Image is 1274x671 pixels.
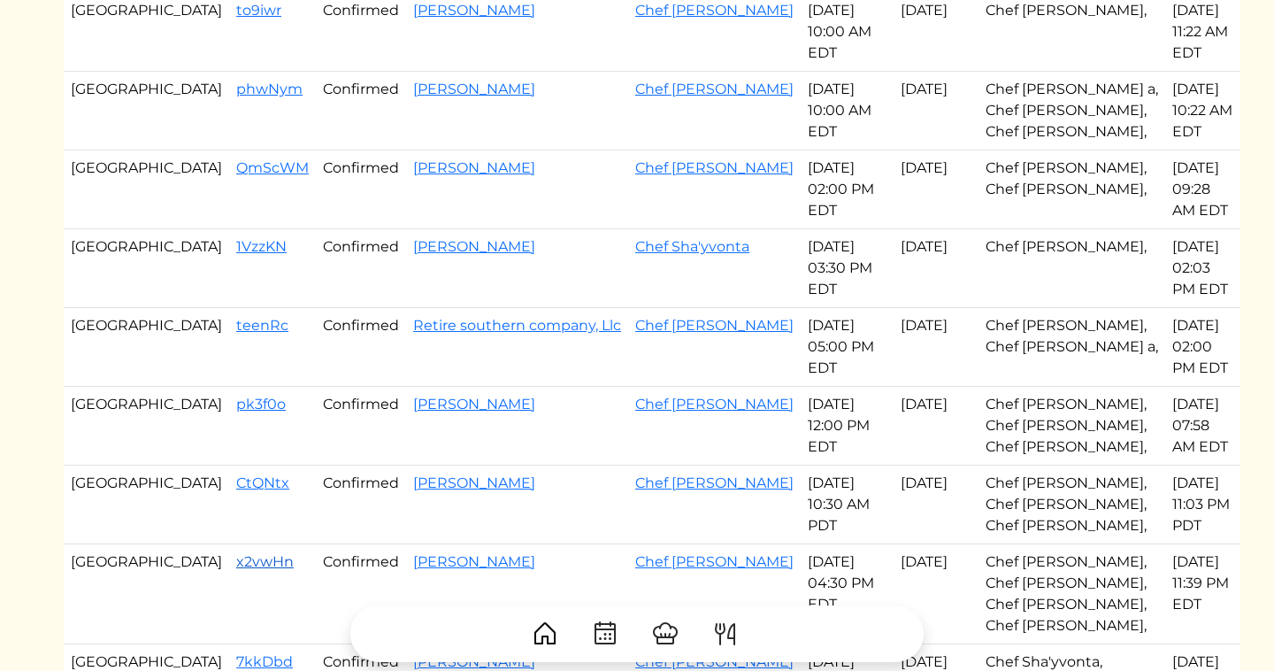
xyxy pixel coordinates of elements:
a: phwNym [236,81,303,97]
td: [GEOGRAPHIC_DATA] [64,387,229,466]
a: Chef [PERSON_NAME] [635,474,794,491]
a: [PERSON_NAME] [413,238,535,255]
a: x2vwHn [236,553,294,570]
td: [GEOGRAPHIC_DATA] [64,308,229,387]
td: [DATE] 02:00 PM EDT [1165,308,1240,387]
td: [DATE] 12:00 PM EDT [801,387,894,466]
a: teenRc [236,317,288,334]
td: [GEOGRAPHIC_DATA] [64,150,229,229]
td: Chef [PERSON_NAME], [979,229,1165,308]
td: [GEOGRAPHIC_DATA] [64,72,229,150]
td: Chef [PERSON_NAME], Chef [PERSON_NAME], Chef [PERSON_NAME], [979,466,1165,544]
img: ForkKnife-55491504ffdb50bab0c1e09e7649658475375261d09fd45db06cec23bce548bf.svg [711,620,740,648]
td: Chef [PERSON_NAME] a, Chef [PERSON_NAME], Chef [PERSON_NAME], [979,72,1165,150]
td: [DATE] [894,229,979,308]
td: Chef [PERSON_NAME], Chef [PERSON_NAME] a, [979,308,1165,387]
a: Chef [PERSON_NAME] [635,317,794,334]
a: Chef [PERSON_NAME] [635,81,794,97]
img: CalendarDots-5bcf9d9080389f2a281d69619e1c85352834be518fbc73d9501aef674afc0d57.svg [591,620,619,648]
a: [PERSON_NAME] [413,553,535,570]
a: [PERSON_NAME] [413,2,535,19]
a: Retire southern company, Llc [413,317,621,334]
a: CtQNtx [236,474,289,491]
a: pk3f0o [236,396,286,413]
td: [DATE] 05:00 PM EDT [801,308,894,387]
td: Confirmed [316,387,406,466]
td: Confirmed [316,466,406,544]
td: [DATE] 10:30 AM PDT [801,466,894,544]
td: Confirmed [316,229,406,308]
td: [DATE] 07:58 AM EDT [1165,387,1240,466]
td: [DATE] [894,72,979,150]
td: Confirmed [316,544,406,644]
td: Chef [PERSON_NAME], Chef [PERSON_NAME], Chef [PERSON_NAME], [979,387,1165,466]
a: to9iwr [236,2,281,19]
td: [DATE] [894,308,979,387]
td: [DATE] 11:39 PM EDT [1165,544,1240,644]
td: [DATE] 09:28 AM EDT [1165,150,1240,229]
a: Chef [PERSON_NAME] [635,2,794,19]
a: 1VzzKN [236,238,287,255]
a: Chef [PERSON_NAME] [635,396,794,413]
td: Confirmed [316,308,406,387]
a: [PERSON_NAME] [413,396,535,413]
td: [DATE] 03:30 PM EDT [801,229,894,308]
td: Chef [PERSON_NAME], Chef [PERSON_NAME], Chef [PERSON_NAME], Chef [PERSON_NAME], [979,544,1165,644]
td: [DATE] 10:22 AM EDT [1165,72,1240,150]
a: [PERSON_NAME] [413,474,535,491]
img: ChefHat-a374fb509e4f37eb0702ca99f5f64f3b6956810f32a249b33092029f8484b388.svg [651,620,679,648]
td: [DATE] [894,466,979,544]
a: [PERSON_NAME] [413,81,535,97]
a: QmScWM [236,159,309,176]
td: [DATE] [894,387,979,466]
td: Chef [PERSON_NAME], Chef [PERSON_NAME], [979,150,1165,229]
td: [DATE] 04:30 PM EDT [801,544,894,644]
td: [DATE] 11:03 PM PDT [1165,466,1240,544]
td: [GEOGRAPHIC_DATA] [64,466,229,544]
a: Chef Sha'yvonta [635,238,749,255]
td: [DATE] [894,544,979,644]
td: [DATE] [894,150,979,229]
td: [DATE] 10:00 AM EDT [801,72,894,150]
a: Chef [PERSON_NAME] [635,553,794,570]
a: Chef [PERSON_NAME] [635,159,794,176]
td: [GEOGRAPHIC_DATA] [64,544,229,644]
a: [PERSON_NAME] [413,159,535,176]
td: [GEOGRAPHIC_DATA] [64,229,229,308]
td: Confirmed [316,72,406,150]
td: [DATE] 02:03 PM EDT [1165,229,1240,308]
td: [DATE] 02:00 PM EDT [801,150,894,229]
img: House-9bf13187bcbb5817f509fe5e7408150f90897510c4275e13d0d5fca38e0b5951.svg [531,620,559,648]
td: Confirmed [316,150,406,229]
